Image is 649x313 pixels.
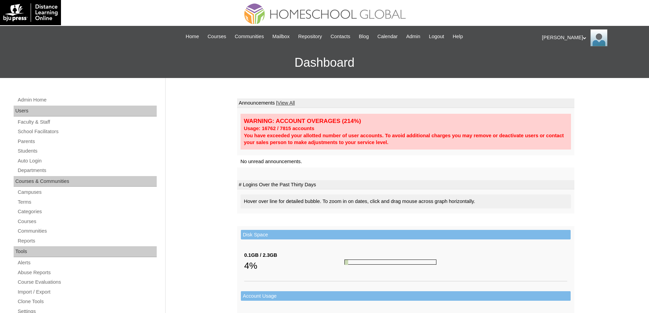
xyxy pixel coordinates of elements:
[377,33,398,41] span: Calendar
[17,147,157,155] a: Students
[359,33,369,41] span: Blog
[327,33,354,41] a: Contacts
[244,126,314,131] strong: Usage: 16762 / 7815 accounts
[17,157,157,165] a: Auto Login
[426,33,448,41] a: Logout
[17,188,157,197] a: Campuses
[429,33,444,41] span: Logout
[17,96,157,104] a: Admin Home
[237,180,574,190] td: # Logins Over the Past Thirty Days
[17,237,157,245] a: Reports
[237,155,574,168] td: No unread announcements.
[17,268,157,277] a: Abuse Reports
[17,207,157,216] a: Categories
[17,259,157,267] a: Alerts
[241,291,571,301] td: Account Usage
[298,33,322,41] span: Repository
[406,33,420,41] span: Admin
[14,246,157,257] div: Tools
[17,137,157,146] a: Parents
[207,33,226,41] span: Courses
[17,288,157,296] a: Import / Export
[235,33,264,41] span: Communities
[182,33,202,41] a: Home
[273,33,290,41] span: Mailbox
[17,166,157,175] a: Departments
[590,29,607,46] img: Ariane Ebuen
[14,176,157,187] div: Courses & Communities
[17,217,157,226] a: Courses
[241,230,571,240] td: Disk Space
[17,198,157,206] a: Terms
[453,33,463,41] span: Help
[17,297,157,306] a: Clone Tools
[231,33,267,41] a: Communities
[277,100,295,106] a: View All
[244,132,568,146] div: You have exceeded your allotted number of user accounts. To avoid additional charges you may remo...
[374,33,401,41] a: Calendar
[244,117,568,125] div: WARNING: ACCOUNT OVERAGES (214%)
[17,278,157,286] a: Course Evaluations
[17,227,157,235] a: Communities
[17,118,157,126] a: Faculty & Staff
[241,194,571,208] div: Hover over line for detailed bubble. To zoom in on dates, click and drag mouse across graph horiz...
[542,29,642,46] div: [PERSON_NAME]
[204,33,230,41] a: Courses
[244,259,344,272] div: 4%
[237,98,574,108] td: Announcements |
[295,33,325,41] a: Repository
[186,33,199,41] span: Home
[355,33,372,41] a: Blog
[244,252,344,259] div: 0.1GB / 2.3GB
[14,106,157,116] div: Users
[449,33,466,41] a: Help
[3,47,646,78] h3: Dashboard
[17,127,157,136] a: School Facilitators
[403,33,424,41] a: Admin
[330,33,350,41] span: Contacts
[269,33,293,41] a: Mailbox
[3,3,58,22] img: logo-white.png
